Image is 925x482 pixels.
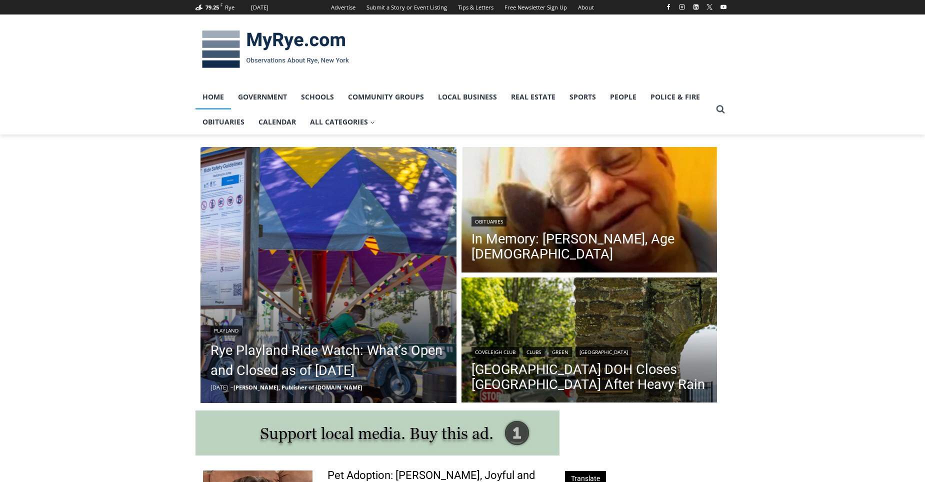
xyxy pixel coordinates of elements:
a: Community Groups [341,84,431,109]
a: [GEOGRAPHIC_DATA] DOH Closes [GEOGRAPHIC_DATA] After Heavy Rain [471,362,707,392]
a: Clubs [523,347,544,357]
a: Schools [294,84,341,109]
img: Obituary - Patrick Albert Auriemma [461,147,717,275]
a: Coveleigh Club [471,347,519,357]
a: Rye Playland Ride Watch: What’s Open and Closed as of [DATE] [210,340,446,380]
nav: Primary Navigation [195,84,711,135]
a: Police & Fire [643,84,707,109]
a: Instagram [676,1,688,13]
img: (PHOTO: Coveleigh Club, at 459 Stuyvesant Avenue in Rye. Credit: Justin Gray.) [461,277,717,405]
a: Calendar [251,109,303,134]
a: Playland [210,325,242,335]
span: All Categories [310,116,375,127]
img: support local media, buy this ad [195,410,559,455]
span: F [220,2,222,7]
img: (PHOTO: The Motorcycle Jump ride in the Kiddyland section of Rye Playland. File photo 2024. Credi... [200,147,456,403]
a: People [603,84,643,109]
a: [GEOGRAPHIC_DATA] [576,347,631,357]
a: Read More Westchester County DOH Closes Coveleigh Club Beach After Heavy Rain [461,277,717,405]
a: Linkedin [690,1,702,13]
a: All Categories [303,109,382,134]
a: In Memory: [PERSON_NAME], Age [DEMOGRAPHIC_DATA] [471,231,707,261]
time: [DATE] [210,383,228,391]
a: Obituaries [195,109,251,134]
a: YouTube [717,1,729,13]
a: Real Estate [504,84,562,109]
button: View Search Form [711,100,729,118]
div: Rye [225,3,234,12]
a: Government [231,84,294,109]
img: MyRye.com [195,23,355,75]
a: [PERSON_NAME], Publisher of [DOMAIN_NAME] [233,383,362,391]
a: Read More Rye Playland Ride Watch: What’s Open and Closed as of Thursday, August 14, 2025 [200,147,456,403]
a: Sports [562,84,603,109]
span: 79.25 [205,3,219,11]
span: – [230,383,233,391]
a: Green [548,347,572,357]
div: | | | [471,345,707,357]
a: Local Business [431,84,504,109]
div: [DATE] [251,3,268,12]
a: Facebook [662,1,674,13]
a: Home [195,84,231,109]
a: X [703,1,715,13]
a: Read More In Memory: Patrick A. Auriemma Jr., Age 70 [461,147,717,275]
a: Obituaries [471,216,506,226]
